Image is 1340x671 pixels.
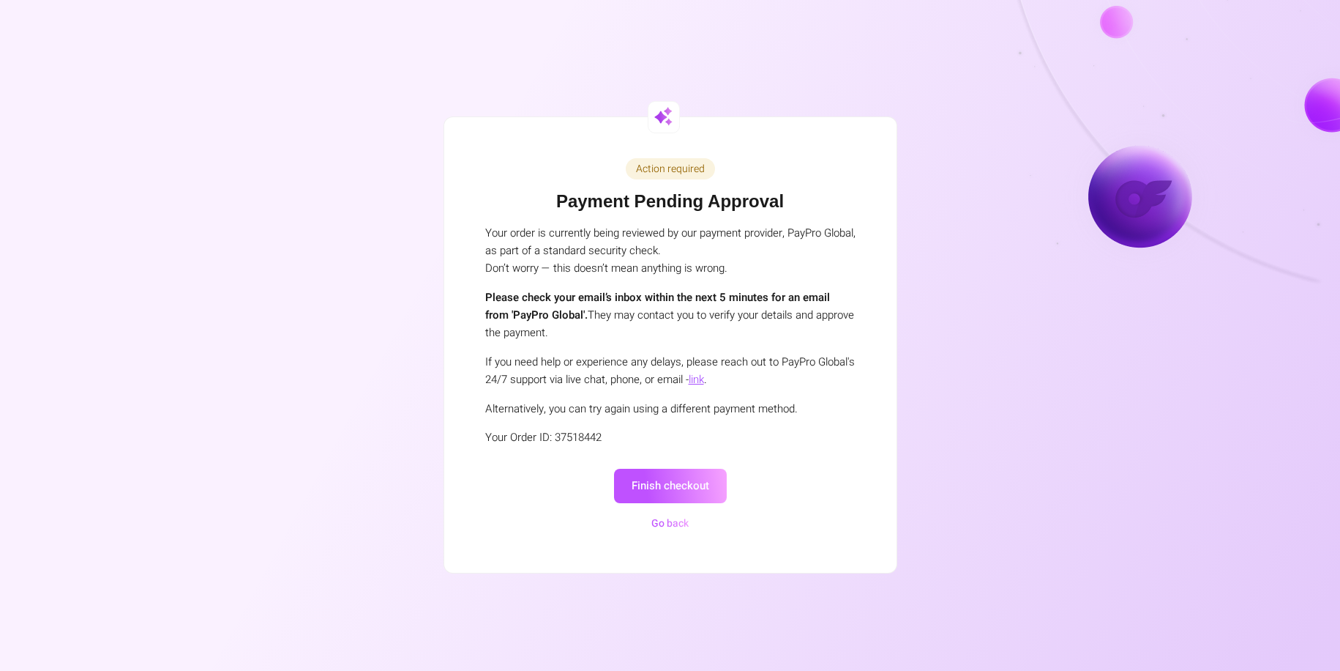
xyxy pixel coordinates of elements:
[626,158,715,179] div: Action required
[689,371,704,388] a: link
[485,191,856,212] h1: Payment Pending Approval
[647,515,693,532] button: Go back
[485,289,856,341] p: They may contact you to verify your details and approve the payment.
[485,400,856,418] p: Alternatively, you can try again using a different payment method.
[485,353,856,388] p: If you need help or experience any delays, please reach out to PayPro Global's 24/7 support via l...
[485,224,856,277] p: Your order is currently being reviewed by our payment provider, PayPro Global, as part of a stand...
[485,429,856,446] div: Your Order ID: 37518442
[485,289,830,323] strong: Please check your email’s inbox within the next 5 minutes for an email from 'PayPro Global'.
[614,469,727,503] button: Finish checkout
